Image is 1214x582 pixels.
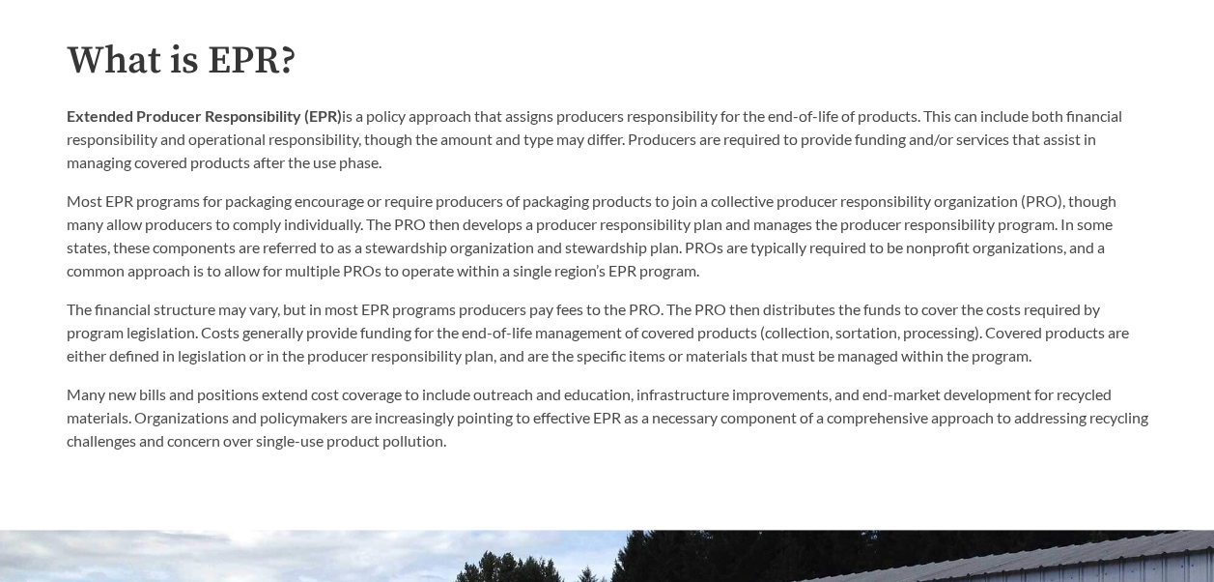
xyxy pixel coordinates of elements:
[67,383,1148,452] p: Many new bills and positions extend cost coverage to include outreach and education, infrastructu...
[67,106,342,125] strong: Extended Producer Responsibility (EPR)
[67,298,1148,367] p: The financial structure may vary, but in most EPR programs producers pay fees to the PRO. The PRO...
[67,104,1148,174] p: is a policy approach that assigns producers responsibility for the end-of-life of products. This ...
[67,40,1148,83] h2: What is EPR?
[67,189,1148,282] p: Most EPR programs for packaging encourage or require producers of packaging products to join a co...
